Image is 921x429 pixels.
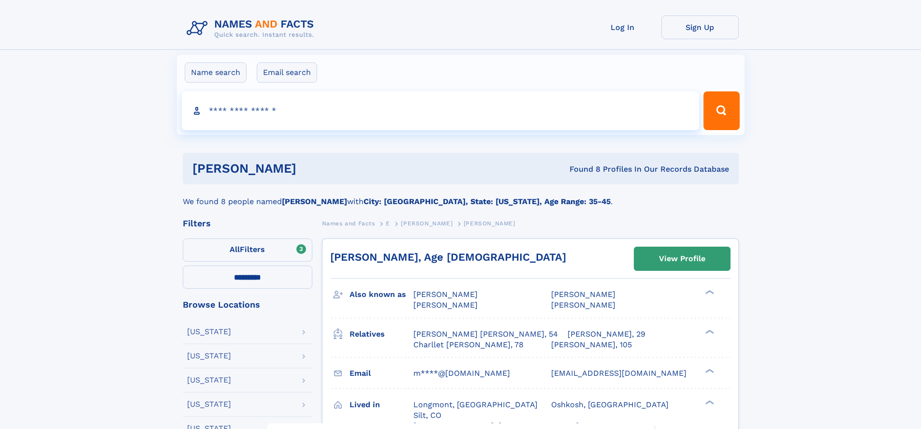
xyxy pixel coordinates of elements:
[330,251,566,263] a: [PERSON_NAME], Age [DEMOGRAPHIC_DATA]
[183,238,312,262] label: Filters
[282,197,347,206] b: [PERSON_NAME]
[703,368,715,374] div: ❯
[185,62,247,83] label: Name search
[413,329,558,340] a: [PERSON_NAME] [PERSON_NAME], 54
[413,300,478,310] span: [PERSON_NAME]
[703,399,715,405] div: ❯
[187,328,231,336] div: [US_STATE]
[187,376,231,384] div: [US_STATE]
[350,397,413,413] h3: Lived in
[551,300,615,310] span: [PERSON_NAME]
[257,62,317,83] label: Email search
[413,400,538,409] span: Longmont, [GEOGRAPHIC_DATA]
[703,289,715,296] div: ❯
[584,15,661,39] a: Log In
[464,220,515,227] span: [PERSON_NAME]
[401,217,453,229] a: [PERSON_NAME]
[183,300,312,309] div: Browse Locations
[364,197,611,206] b: City: [GEOGRAPHIC_DATA], State: [US_STATE], Age Range: 35-45
[703,328,715,335] div: ❯
[187,400,231,408] div: [US_STATE]
[413,290,478,299] span: [PERSON_NAME]
[183,219,312,228] div: Filters
[182,91,700,130] input: search input
[187,352,231,360] div: [US_STATE]
[551,290,615,299] span: [PERSON_NAME]
[230,245,240,254] span: All
[659,248,705,270] div: View Profile
[568,329,645,340] a: [PERSON_NAME], 29
[322,217,375,229] a: Names and Facts
[401,220,453,227] span: [PERSON_NAME]
[551,400,669,409] span: Oshkosh, [GEOGRAPHIC_DATA]
[551,340,632,350] a: [PERSON_NAME], 105
[350,286,413,303] h3: Also known as
[183,184,739,207] div: We found 8 people named with .
[386,220,390,227] span: E
[634,247,730,270] a: View Profile
[703,91,739,130] button: Search Button
[413,340,524,350] a: Charllet [PERSON_NAME], 78
[192,163,433,175] h1: [PERSON_NAME]
[386,217,390,229] a: E
[350,326,413,342] h3: Relatives
[661,15,739,39] a: Sign Up
[350,365,413,382] h3: Email
[413,411,441,420] span: Silt, CO
[183,15,322,42] img: Logo Names and Facts
[433,164,729,175] div: Found 8 Profiles In Our Records Database
[551,369,687,378] span: [EMAIL_ADDRESS][DOMAIN_NAME]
